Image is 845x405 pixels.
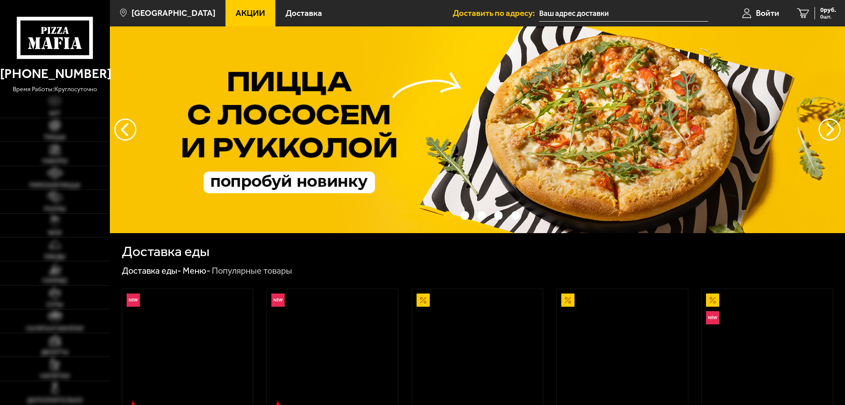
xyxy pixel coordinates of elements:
[48,230,62,236] span: WOK
[122,245,210,259] h1: Доставка еды
[819,119,841,141] button: предыдущий
[539,5,708,22] input: Ваш адрес доставки
[494,211,503,219] button: точки переключения
[46,302,63,308] span: Супы
[41,349,68,356] span: Десерты
[212,265,292,277] div: Популярные товары
[30,182,80,189] span: Римская пицца
[271,294,285,307] img: Новинка
[44,134,66,141] span: Пицца
[511,211,520,219] button: точки переключения
[49,111,61,117] span: Хит
[183,265,210,276] a: Меню-
[417,294,430,307] img: Акционный
[127,294,140,307] img: Новинка
[443,211,452,219] button: точки переключения
[453,9,539,17] span: Доставить по адресу:
[820,14,836,19] span: 0 шт.
[27,398,83,404] span: Дополнительно
[820,7,836,13] span: 0 руб.
[26,326,83,332] span: Салаты и закуски
[477,211,486,219] button: точки переключения
[756,9,779,17] span: Войти
[44,254,65,260] span: Обеды
[40,373,70,379] span: Напитки
[561,294,575,307] img: Акционный
[236,9,265,17] span: Акции
[131,9,215,17] span: [GEOGRAPHIC_DATA]
[42,278,68,284] span: Горячее
[706,311,719,324] img: Новинка
[122,265,181,276] a: Доставка еды-
[461,211,469,219] button: точки переключения
[706,294,719,307] img: Акционный
[44,206,66,212] span: Роллы
[285,9,322,17] span: Доставка
[42,158,68,164] span: Наборы
[114,119,136,141] button: следующий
